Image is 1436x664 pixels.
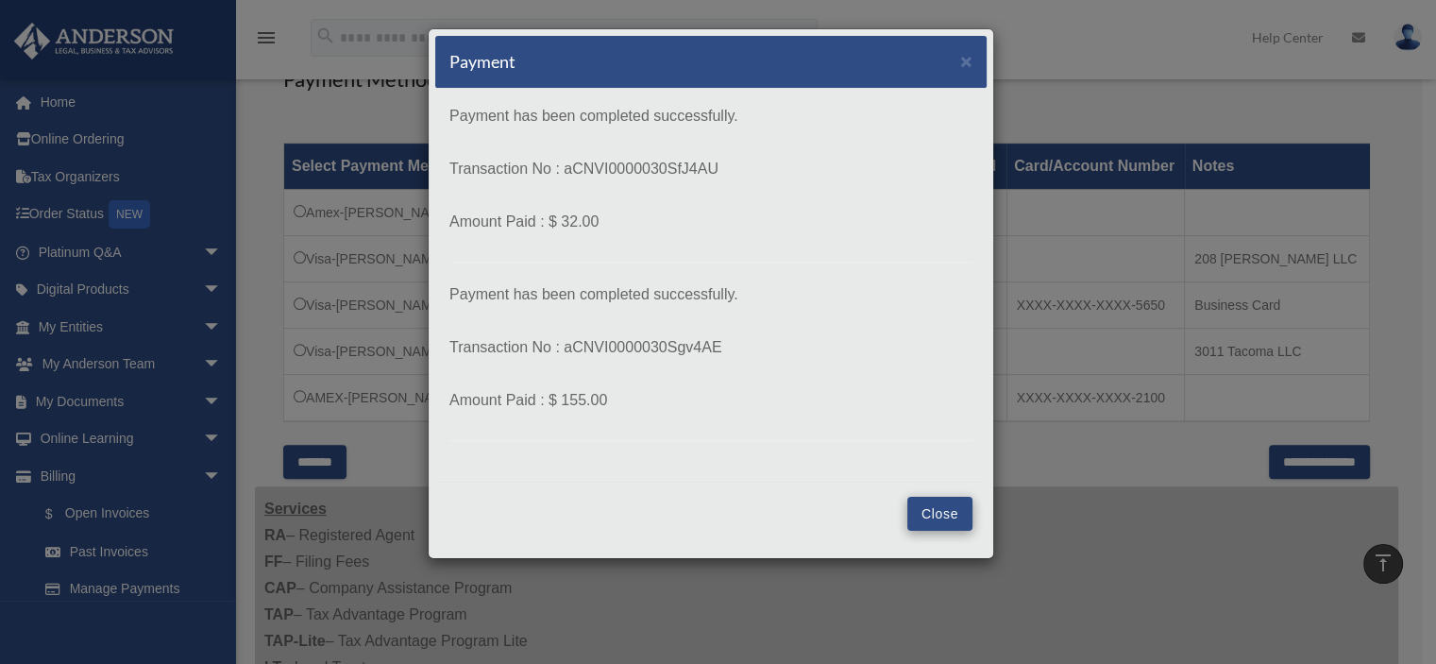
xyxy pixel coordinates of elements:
[449,387,972,414] p: Amount Paid : $ 155.00
[960,50,972,72] span: ×
[449,50,515,74] h5: Payment
[449,281,972,308] p: Payment has been completed successfully.
[907,497,972,531] button: Close
[960,51,972,71] button: Close
[449,156,972,182] p: Transaction No : aCNVI0000030SfJ4AU
[449,209,972,235] p: Amount Paid : $ 32.00
[449,334,972,361] p: Transaction No : aCNVI0000030Sgv4AE
[449,103,972,129] p: Payment has been completed successfully.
